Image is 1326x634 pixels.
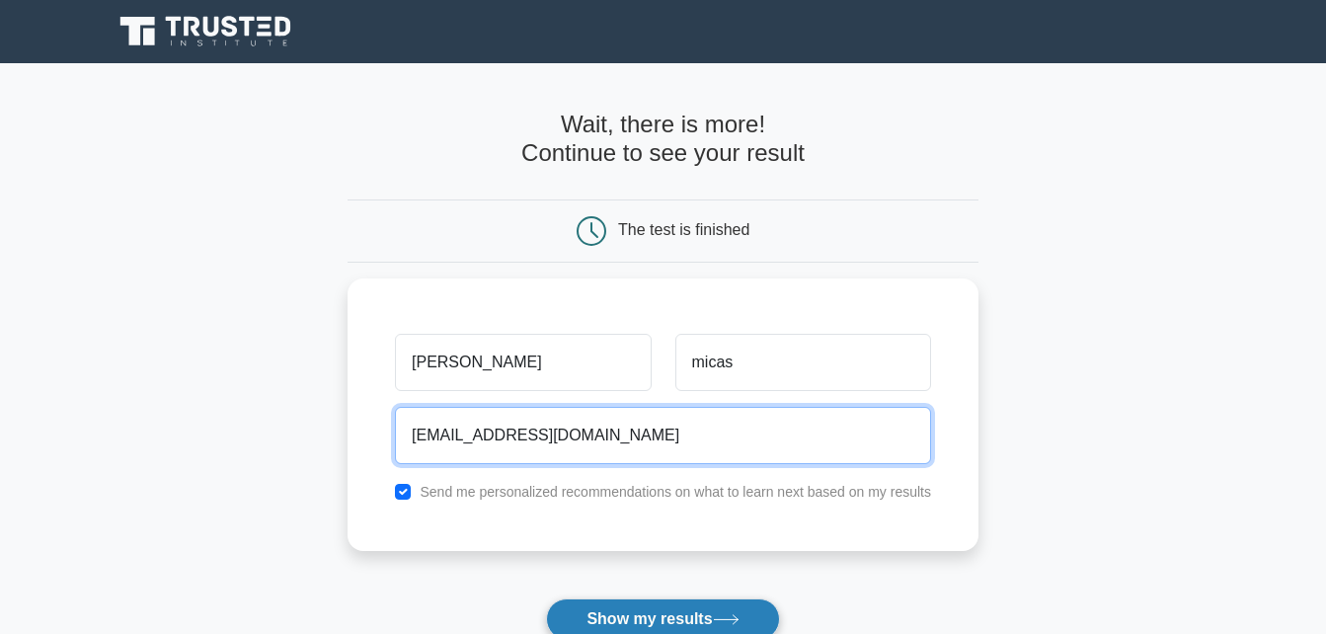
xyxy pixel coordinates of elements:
input: First name [395,334,651,391]
label: Send me personalized recommendations on what to learn next based on my results [420,484,931,500]
h4: Wait, there is more! Continue to see your result [348,111,978,168]
div: The test is finished [618,221,749,238]
input: Email [395,407,931,464]
input: Last name [675,334,931,391]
